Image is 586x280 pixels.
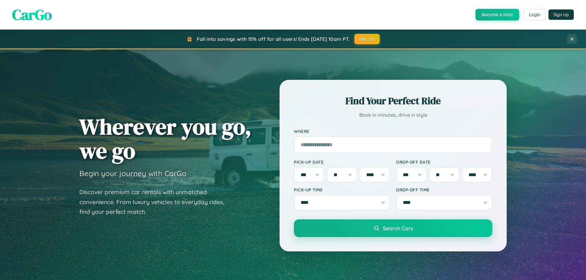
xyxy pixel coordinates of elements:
h1: Wherever you go, we go [79,115,251,163]
button: Login [524,9,545,20]
label: Drop-off Date [396,159,492,165]
p: Book in minutes, drive in style [294,111,492,119]
span: CarGo [12,5,52,25]
button: FALL15 [354,34,380,44]
label: Pick-up Date [294,159,390,165]
p: Discover premium car rentals with unmatched convenience. From luxury vehicles to everyday rides, ... [79,187,232,217]
h2: Find Your Perfect Ride [294,94,492,108]
button: Become a Host [476,9,519,20]
h3: Begin your journey with CarGo [79,169,186,178]
label: Drop-off Time [396,187,492,192]
button: Sign Up [548,9,574,20]
label: Where [294,129,492,134]
button: Search Cars [294,219,492,237]
span: Fall into savings with 15% off for all users! Ends [DATE] 10am PT. [197,36,350,42]
label: Pick-up Time [294,187,390,192]
span: Search Cars [383,225,413,232]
